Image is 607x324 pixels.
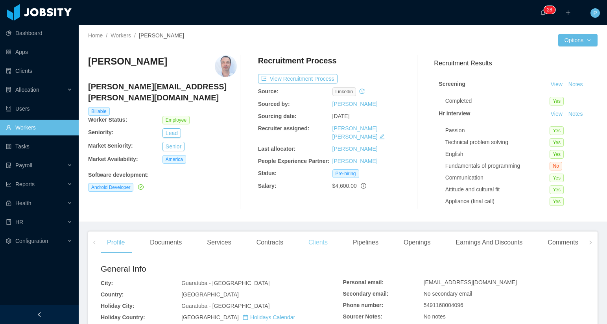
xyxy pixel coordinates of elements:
b: Market Availability: [88,156,138,162]
div: Communication [445,174,550,182]
span: info-circle [361,183,366,189]
span: Employee [162,116,190,124]
b: Secondary email: [343,291,389,297]
p: 2 [547,6,550,14]
a: icon: profileTasks [6,139,72,154]
h3: [PERSON_NAME] [88,55,167,68]
strong: Screening [439,81,465,87]
div: Openings [397,231,437,254]
span: Android Developer [88,183,133,192]
a: icon: auditClients [6,63,72,79]
a: View [548,111,565,117]
div: Passion [445,126,550,135]
span: [EMAIL_ADDRESS][DOMAIN_NAME] [424,279,517,285]
div: Profile [101,231,131,254]
a: [PERSON_NAME] [332,146,378,152]
a: icon: calendarHolidays Calendar [243,314,295,320]
span: [PERSON_NAME] [139,32,184,39]
div: Technical problem solving [445,138,550,146]
div: Services [201,231,237,254]
b: Worker Status: [88,117,127,123]
b: Salary: [258,183,277,189]
b: Sourcer Notes: [343,313,382,320]
b: Recruiter assigned: [258,125,310,131]
button: Notes [565,109,586,119]
span: Yes [550,150,564,159]
span: America [162,155,186,164]
i: icon: plus [565,10,571,15]
i: icon: bell [540,10,546,15]
span: Configuration [15,238,48,244]
span: Pre-hiring [332,169,359,178]
span: Yes [550,185,564,194]
i: icon: left [92,241,96,244]
b: Country: [101,291,124,298]
i: icon: check-circle [138,184,144,190]
i: icon: history [359,89,365,94]
a: View [548,81,565,87]
i: icon: medicine-box [6,200,11,206]
strong: Hr interview [439,110,470,117]
span: Payroll [15,162,32,168]
a: [PERSON_NAME] [332,101,378,107]
div: English [445,150,550,158]
b: Market Seniority: [88,143,133,149]
a: icon: robotUsers [6,101,72,117]
span: Health [15,200,31,206]
div: Earnings And Discounts [449,231,529,254]
h3: Recruitment Results [434,58,598,68]
b: Last allocator: [258,146,296,152]
p: 8 [550,6,552,14]
i: icon: file-protect [6,163,11,168]
b: Phone number: [343,302,384,308]
sup: 28 [544,6,555,14]
div: Attitude and cultural fit [445,185,550,194]
div: Contracts [250,231,290,254]
b: Status: [258,170,277,176]
b: Software development : [88,172,149,178]
span: Billable [88,107,110,116]
span: 5491168004096 [424,302,463,308]
b: Holiday Country: [101,314,145,320]
a: Workers [111,32,131,39]
a: icon: exportView Recruitment Process [258,76,338,82]
span: Yes [550,126,564,135]
span: Reports [15,181,35,187]
span: [GEOGRAPHIC_DATA] [181,291,239,298]
span: [DATE] [332,113,350,119]
b: Sourcing date: [258,113,297,119]
span: / [106,32,107,39]
b: People Experience Partner: [258,158,330,164]
h4: Recruitment Process [258,55,337,66]
a: icon: check-circle [137,184,144,190]
b: Personal email: [343,279,384,285]
h2: General Info [101,263,343,275]
i: icon: calendar [243,315,248,320]
div: Clients [302,231,334,254]
button: icon: exportView Recruitment Process [258,74,338,83]
div: Appliance (final call) [445,197,550,206]
a: icon: userWorkers [6,120,72,135]
i: icon: setting [6,238,11,244]
img: ade33dc6-c6a0-48ef-bd27-877d9a8e9a09_664eb1e2ac554-400w.png [215,55,237,77]
a: icon: pie-chartDashboard [6,25,72,41]
div: Completed [445,97,550,105]
b: Holiday City: [101,303,135,309]
span: Guaratuba - [GEOGRAPHIC_DATA] [181,303,269,309]
span: No secondary email [424,291,472,297]
a: Home [88,32,103,39]
div: Comments [541,231,584,254]
b: Sourced by: [258,101,290,107]
span: No [550,162,562,170]
button: Optionsicon: down [558,34,598,46]
span: $4,600.00 [332,183,357,189]
span: Yes [550,197,564,206]
span: HR [15,219,23,225]
button: Notes [565,80,586,89]
i: icon: right [589,241,592,244]
i: icon: book [6,219,11,225]
i: icon: solution [6,87,11,93]
span: No notes [424,313,446,320]
b: Seniority: [88,129,114,135]
button: Lead [162,128,181,138]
